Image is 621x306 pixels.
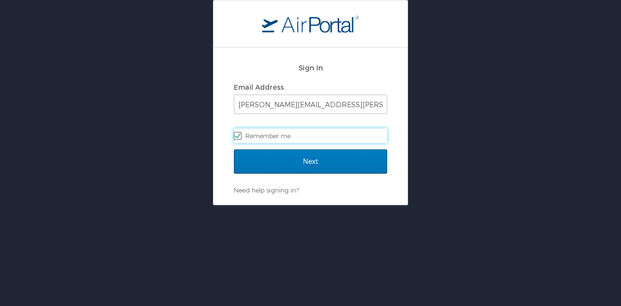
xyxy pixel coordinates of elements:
[234,186,299,194] a: Need help signing in?
[262,15,359,32] img: logo
[234,83,284,91] label: Email Address
[234,129,387,143] label: Remember me
[234,62,387,73] h2: Sign In
[234,149,387,174] input: Next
